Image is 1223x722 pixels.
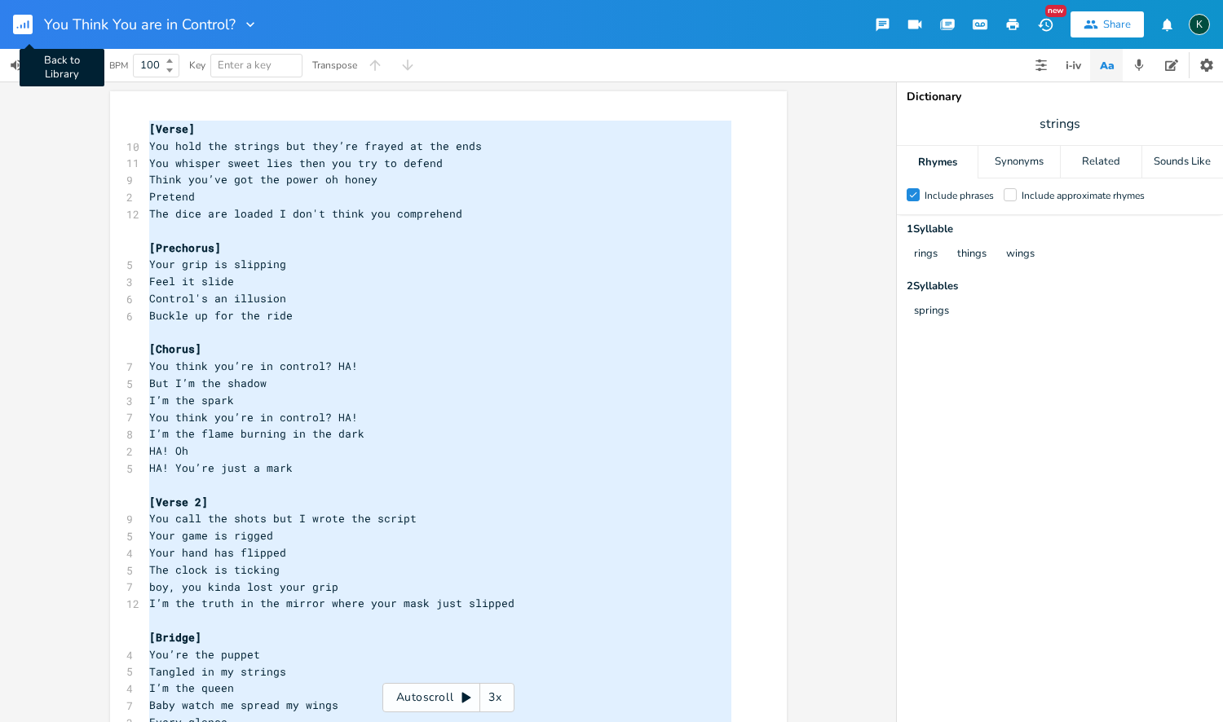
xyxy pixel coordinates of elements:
[149,156,443,170] span: You whisper sweet lies then you try to defend
[149,443,188,458] span: HA! Oh
[149,308,293,323] span: Buckle up for the ride
[978,146,1059,178] div: Synonyms
[1142,146,1223,178] div: Sounds Like
[907,91,1213,103] div: Dictionary
[13,5,46,44] button: Back to Library
[907,224,1213,235] div: 1 Syllable
[149,393,234,407] span: I’m the spark
[149,528,273,543] span: Your game is rigged
[1040,115,1080,134] span: strings
[149,206,462,221] span: The dice are loaded I don't think you comprehend
[149,460,293,475] span: HA! You’re just a mark
[149,240,221,255] span: [Prechorus]
[312,60,357,70] div: Transpose
[925,191,994,200] div: Include phrases
[149,426,364,441] span: I’m the flame burning in the dark
[480,683,510,712] div: 3x
[149,291,286,306] span: Control's an illusion
[957,248,987,262] button: things
[149,121,195,136] span: [Verse]
[149,630,201,645] span: [Bridge]
[149,680,234,695] span: I’m the queen
[109,61,128,70] div: BPM
[149,647,260,662] span: You’re the puppet
[149,359,358,373] span: You think you’re in control? HA!
[149,545,286,560] span: Your hand has flipped
[149,495,208,509] span: [Verse 2]
[149,579,338,594] span: boy, you kinda lost your grip
[149,511,417,526] span: You call the shots but I wrote the script
[189,60,205,70] div: Key
[149,596,514,610] span: I’m the truth in the mirror where your mask just slipped
[1029,10,1062,39] button: New
[44,17,236,32] span: You Think You are in Control?
[914,248,938,262] button: rings
[149,410,358,425] span: You think you’re in control? HA!
[1022,191,1145,200] div: Include approximate rhymes
[907,281,1213,292] div: 2 Syllable s
[1045,5,1066,17] div: New
[149,139,482,153] span: You hold the strings but they’re frayed at the ends
[149,189,195,204] span: Pretend
[149,274,234,288] span: Feel it slide
[149,664,286,679] span: Tangled in my strings
[149,562,280,577] span: The clock is ticking
[149,341,201,356] span: [Chorus]
[1103,17,1131,32] div: Share
[149,376,267,390] span: But I’m the shadow
[1189,14,1210,35] div: Koval
[149,257,286,271] span: Your grip is slipping
[149,172,377,187] span: Think you’ve got the power oh honey
[1071,11,1144,37] button: Share
[897,146,978,178] div: Rhymes
[1061,146,1141,178] div: Related
[149,698,338,712] span: Baby watch me spread my wings
[1189,6,1210,43] button: K
[218,58,272,73] span: Enter a key
[382,683,514,712] div: Autoscroll
[1006,248,1035,262] button: wings
[914,305,949,319] button: springs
